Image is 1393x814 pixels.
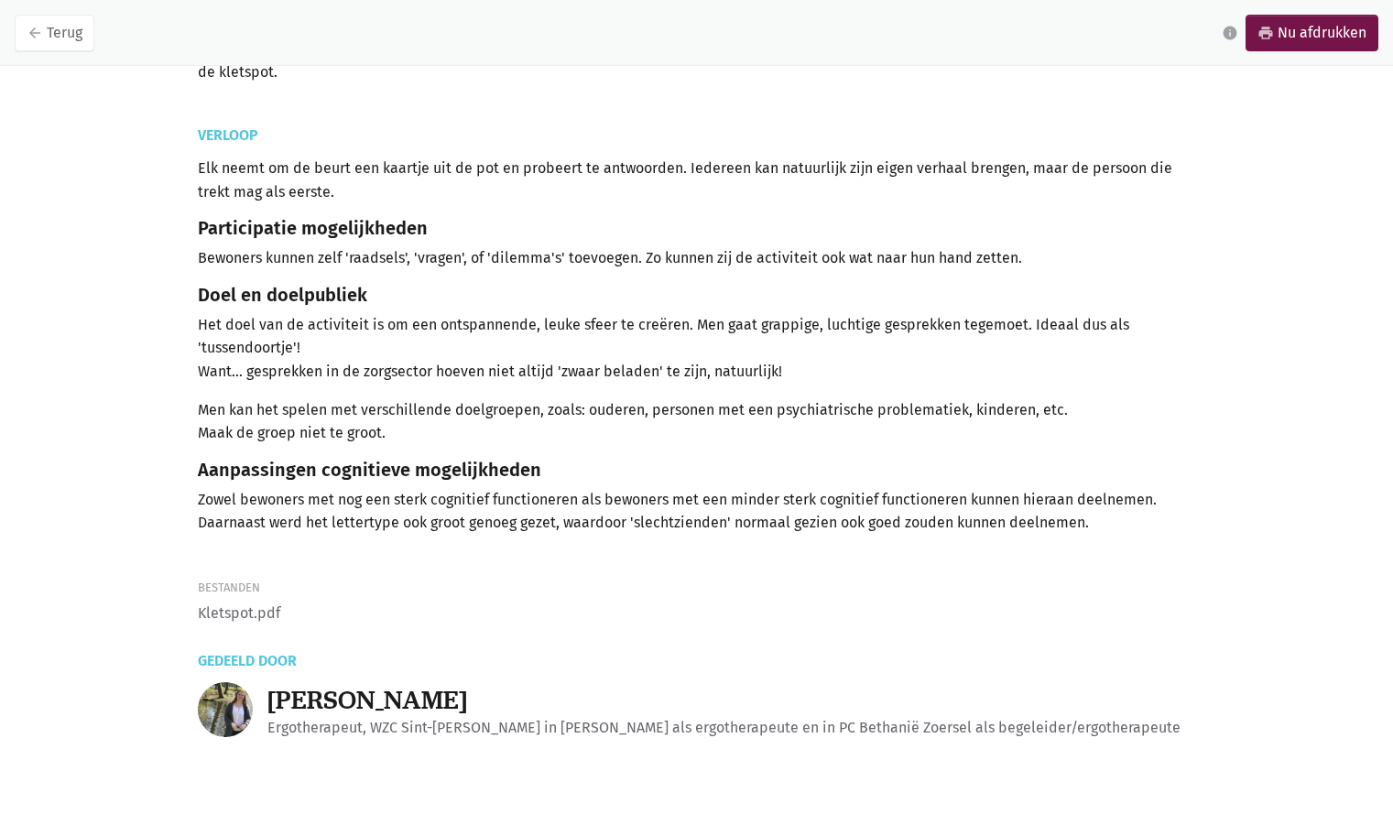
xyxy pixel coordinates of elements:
[27,25,43,41] i: arrow_back
[267,716,1196,740] div: Ergotherapeut, WZC Sint-[PERSON_NAME] in [PERSON_NAME] als ergotherapeute en in PC Bethanië Zoers...
[198,488,1196,535] p: Zowel bewoners met nog een sterk cognitief functioneren als bewoners met een minder sterk cogniti...
[1222,25,1238,41] i: info
[267,686,1196,715] div: [PERSON_NAME]
[198,602,1196,625] li: Kletspot.pdf
[198,398,1196,445] p: Men kan het spelen met verschillende doelgroepen, zoals: ouderen, personen met een psychiatrische...
[15,15,94,51] a: arrow_backTerug
[198,285,1196,306] h5: Doel en doelpubliek
[1257,25,1274,41] i: print
[198,246,1196,270] p: Bewoners kunnen zelf 'raadsels', 'vragen', of 'dilemma's' toevoegen. Zo kunnen zij de activiteit ...
[198,157,1196,203] p: Elk neemt om de beurt een kaartje uit de pot en probeert te antwoorden. Iedereen kan natuurlijk z...
[1246,15,1378,51] a: printNu afdrukken
[198,460,1196,481] h5: Aanpassingen cognitieve mogelijkheden
[198,639,1196,667] h3: Gedeeld door
[198,313,1196,384] p: Het doel van de activiteit is om een ontspannende, leuke sfeer te creëren. Men gaat grappige, luc...
[198,579,1196,598] div: Bestanden
[198,128,1196,142] div: Verloop
[198,218,1196,239] h5: Participatie mogelijkheden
